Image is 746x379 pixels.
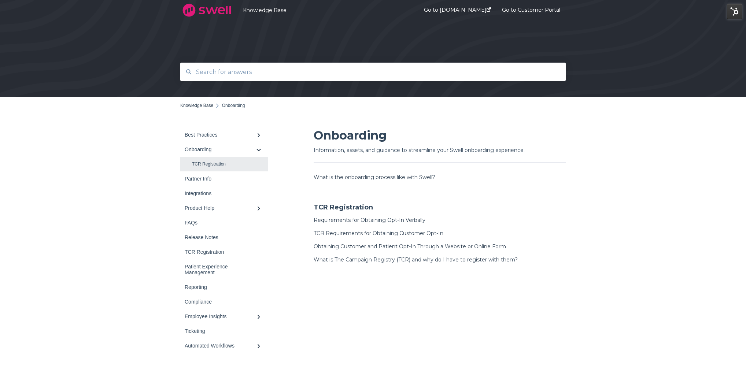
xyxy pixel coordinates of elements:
h6: Information, assets, and guidance to streamline your Swell onboarding experience. [314,146,566,163]
div: Patient Experience Management [185,264,256,275]
h4: TCR Registration [314,202,566,212]
div: Ticketing [185,328,256,334]
a: Partner Info [180,171,268,186]
a: Compliance [180,294,268,309]
div: Integrations [185,190,256,196]
div: Product Help [185,205,256,211]
div: Reporting [185,284,256,290]
div: Onboarding [185,146,256,152]
a: What is The Campaign Registry (TCR) and why do I have to register with them? [314,256,518,263]
a: Obtaining Customer and Patient Opt-In Through a Website or Online Form [314,243,506,250]
a: Product Help [180,201,268,215]
div: Partner Info [185,176,256,182]
div: Automated Workflows [185,343,256,349]
div: Release Notes [185,234,256,240]
a: Knowledge Base [180,103,213,108]
a: TCR Registration [180,245,268,259]
a: FAQs [180,215,268,230]
a: TCR Requirements for Obtaining Customer Opt-In [314,230,443,237]
div: Best Practices [185,132,256,138]
h1: Onboarding [314,127,566,144]
a: Patient Experience Management [180,259,268,280]
a: Release Notes [180,230,268,245]
a: Requirements for Obtaining Opt-In Verbally [314,217,425,223]
a: Automated Workflows [180,338,268,353]
div: Employee Insights [185,313,256,319]
a: Knowledge Base [243,7,402,14]
a: Best Practices [180,127,268,142]
div: FAQs [185,220,256,226]
a: Integrations [180,186,268,201]
a: What is the onboarding process like with Swell? [314,174,435,181]
span: Onboarding [222,103,245,108]
div: TCR Registration [185,249,256,255]
a: TCR Registration [180,157,268,171]
img: company logo [180,1,233,19]
input: Search for answers [192,64,555,80]
img: HubSpot Tools Menu Toggle [727,4,742,19]
a: Ticketing [180,324,268,338]
a: Onboarding [180,142,268,157]
div: Compliance [185,299,256,305]
a: Reporting [180,280,268,294]
a: Employee Insights [180,309,268,324]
